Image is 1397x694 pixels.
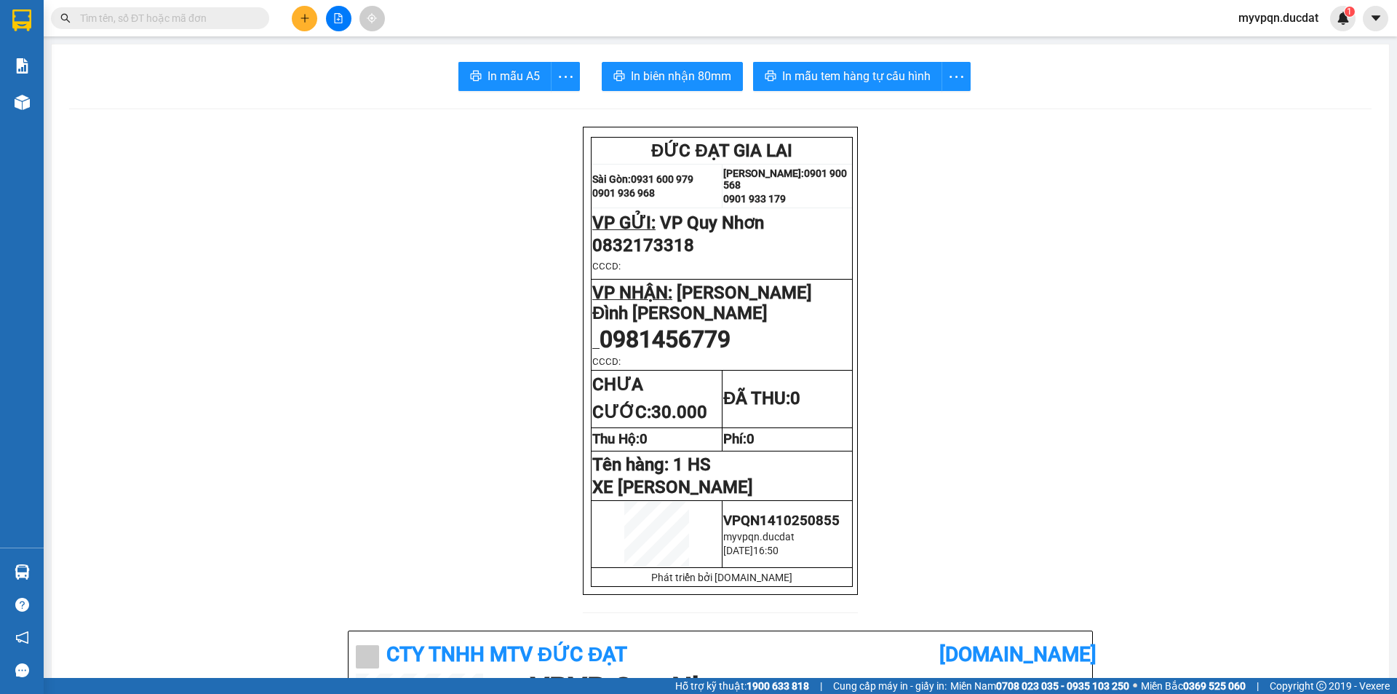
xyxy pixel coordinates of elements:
span: ĐỨC ĐẠT GIA LAI [651,141,792,161]
strong: 0369 525 060 [1183,680,1246,692]
span: 0 [640,431,648,447]
span: | [1257,678,1259,694]
span: printer [470,70,482,84]
button: printerIn mẫu tem hàng tự cấu hình [753,62,942,91]
strong: 0901 933 179 [723,193,786,205]
img: warehouse-icon [15,564,30,580]
button: aim [359,6,385,31]
span: [DATE] [723,545,753,556]
strong: 0901 936 968 [592,187,655,199]
span: caret-down [1369,12,1382,25]
td: Phát triển bởi [DOMAIN_NAME] [592,568,853,587]
span: message [15,663,29,677]
img: logo-vxr [12,9,31,31]
span: 1 [1347,7,1352,17]
strong: 0931 600 979 [631,173,693,185]
span: printer [765,70,776,84]
span: Miền Nam [950,678,1129,694]
input: Tìm tên, số ĐT hoặc mã đơn [80,10,252,26]
span: Cung cấp máy in - giấy in: [833,678,947,694]
span: VP NHẬN: [592,283,672,303]
strong: Sài Gòn: [592,173,631,185]
span: 30.000 [651,402,707,422]
button: more [942,62,971,91]
span: VP GỬI: [592,213,656,233]
img: warehouse-icon [15,95,30,110]
strong: CHƯA CƯỚC: [592,374,707,422]
span: VPQN1410250855 [723,513,840,529]
span: VP Quy Nhơn [660,213,764,233]
span: myvpqn.ducdat [1227,9,1330,27]
span: 0832173318 [592,235,694,256]
button: more [551,62,580,91]
button: printerIn mẫu A5 [458,62,552,91]
span: 0 [790,388,800,409]
span: In biên nhận 80mm [631,67,731,85]
strong: 1900 633 818 [747,680,809,692]
img: solution-icon [15,58,30,74]
b: CTy TNHH MTV ĐỨC ĐẠT [386,642,627,666]
strong: Phí: [723,431,755,447]
button: printerIn biên nhận 80mm [602,62,743,91]
span: myvpqn.ducdat [723,531,795,543]
span: printer [613,70,625,84]
span: Miền Bắc [1141,678,1246,694]
b: [DOMAIN_NAME] [939,642,1096,666]
span: In mẫu tem hàng tự cấu hình [782,67,931,85]
span: plus [300,13,310,23]
sup: 1 [1345,7,1355,17]
span: [PERSON_NAME] Đình [PERSON_NAME] [592,283,812,323]
span: notification [15,631,29,644]
span: 16:50 [753,545,779,556]
span: XE [PERSON_NAME] [592,477,753,497]
span: more [942,68,970,86]
span: file-add [333,13,343,23]
span: In mẫu A5 [487,67,540,85]
button: caret-down [1363,6,1388,31]
span: search [60,13,71,23]
strong: 0708 023 035 - 0935 103 250 [996,680,1129,692]
span: 1 HS [673,454,711,475]
button: file-add [326,6,351,31]
span: 0981456779 [600,326,731,353]
span: ⚪️ [1133,683,1137,689]
span: copyright [1316,681,1326,691]
strong: [PERSON_NAME]: [723,167,804,179]
span: question-circle [15,598,29,612]
span: | [820,678,822,694]
img: icon-new-feature [1337,12,1350,25]
span: 0 [747,431,755,447]
strong: 0901 900 568 [723,167,847,191]
strong: ĐÃ THU: [723,388,800,409]
button: plus [292,6,317,31]
span: CCCD: [592,356,621,367]
span: aim [367,13,377,23]
span: Hỗ trợ kỹ thuật: [675,678,809,694]
span: more [552,68,579,86]
span: Tên hàng: [592,454,711,475]
span: CCCD: [592,261,621,272]
strong: Thu Hộ: [592,431,648,447]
